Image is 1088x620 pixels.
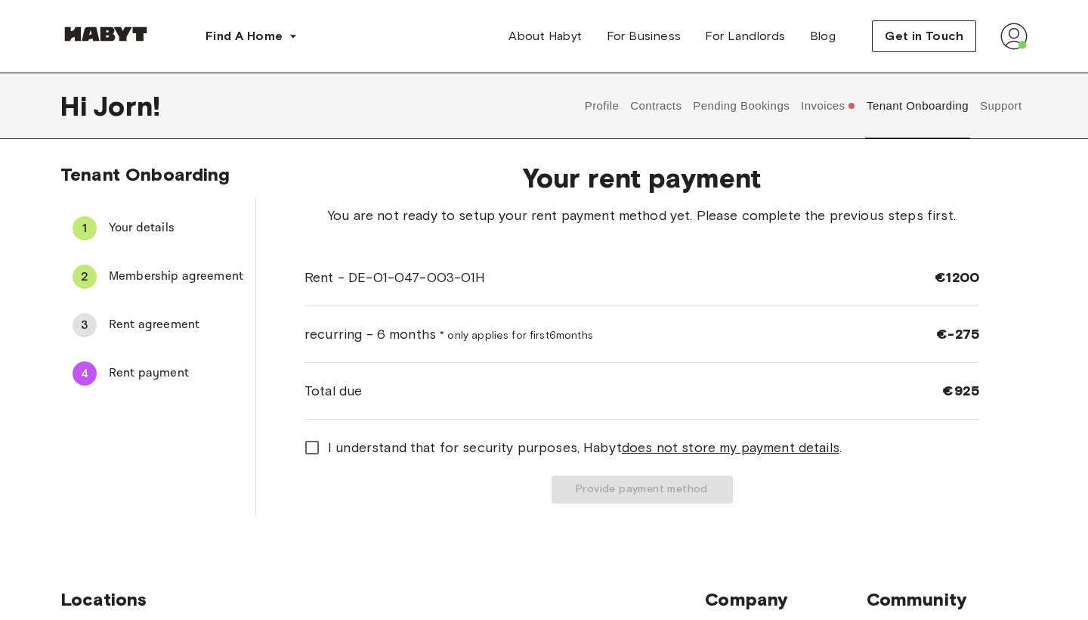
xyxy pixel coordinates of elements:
[73,216,97,240] div: 1
[93,90,160,122] span: Jorn !
[691,73,792,139] button: Pending Bookings
[865,73,971,139] button: Tenant Onboarding
[304,324,593,344] span: recurring - 6 months
[978,73,1024,139] button: Support
[73,361,97,386] div: 4
[579,73,1028,139] div: user profile tabs
[885,27,963,45] span: Get in Touch
[60,26,151,42] img: Habyt
[60,259,255,295] div: 2Membership agreement
[607,27,682,45] span: For Business
[60,588,705,611] span: Locations
[705,27,785,45] span: For Landlords
[496,21,594,51] a: About Habyt
[193,21,310,51] button: Find A Home
[799,73,858,139] button: Invoices
[936,325,979,343] span: €-275
[73,313,97,337] div: 3
[798,21,848,51] a: Blog
[304,162,979,194] span: Your rent payment
[60,90,93,122] span: Hi
[328,438,842,457] span: I understand that for security purposes, Habyt .
[304,206,979,225] span: You are not ready to setup your rent payment method yet. Please complete the previous steps first.
[705,588,866,611] span: Company
[508,27,582,45] span: About Habyt
[206,27,283,45] span: Find A Home
[60,163,230,185] span: Tenant Onboarding
[622,439,839,456] u: does not store my payment details
[304,381,362,401] span: Total due
[304,268,486,287] span: Rent - DE-01-047-003-01H
[109,268,243,286] span: Membership agreement
[109,219,243,237] span: Your details
[867,588,1028,611] span: Community
[935,268,979,287] span: €1200
[60,307,255,343] div: 3Rent agreement
[440,329,593,342] span: * only applies for first 6 months
[109,316,243,334] span: Rent agreement
[942,382,979,400] span: €925
[693,21,797,51] a: For Landlords
[60,210,255,246] div: 1Your details
[73,265,97,289] div: 2
[60,355,255,392] div: 4Rent payment
[810,27,836,45] span: Blog
[872,20,976,52] button: Get in Touch
[109,364,243,383] span: Rent payment
[595,21,694,51] a: For Business
[1000,23,1028,50] img: avatar
[629,73,684,139] button: Contracts
[583,73,621,139] button: Profile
